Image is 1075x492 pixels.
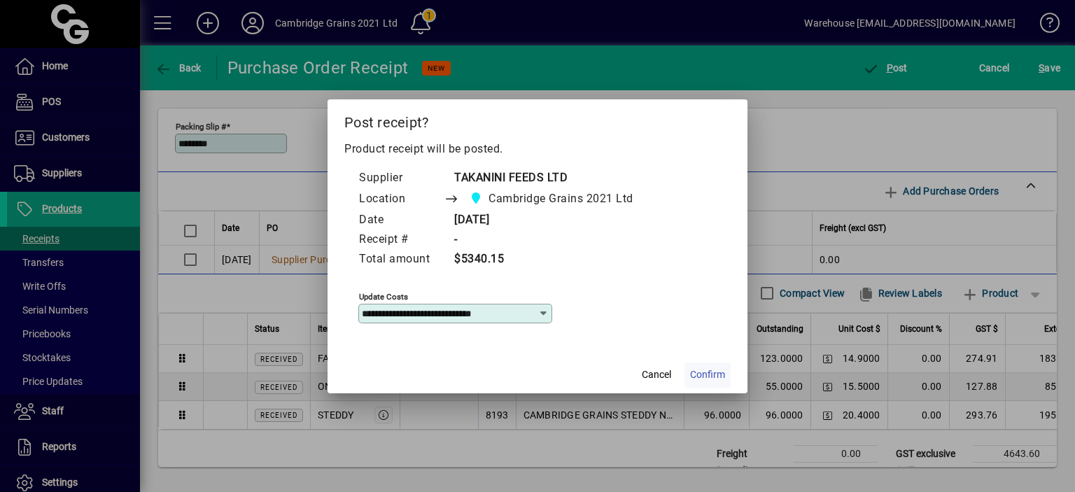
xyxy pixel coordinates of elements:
span: Confirm [690,367,725,382]
span: Cambridge Grains 2021 Ltd [489,190,633,207]
td: Receipt # [358,230,444,250]
td: $5340.15 [444,250,660,269]
td: TAKANINI FEEDS LTD [444,169,660,188]
td: Date [358,211,444,230]
td: Supplier [358,169,444,188]
span: Cambridge Grains 2021 Ltd [465,189,639,209]
button: Confirm [684,363,731,388]
button: Cancel [634,363,679,388]
h2: Post receipt? [328,99,747,140]
p: Product receipt will be posted. [344,141,731,157]
mat-label: Update costs [359,291,408,301]
td: [DATE] [444,211,660,230]
td: - [444,230,660,250]
span: Cancel [642,367,671,382]
td: Total amount [358,250,444,269]
td: Location [358,188,444,211]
